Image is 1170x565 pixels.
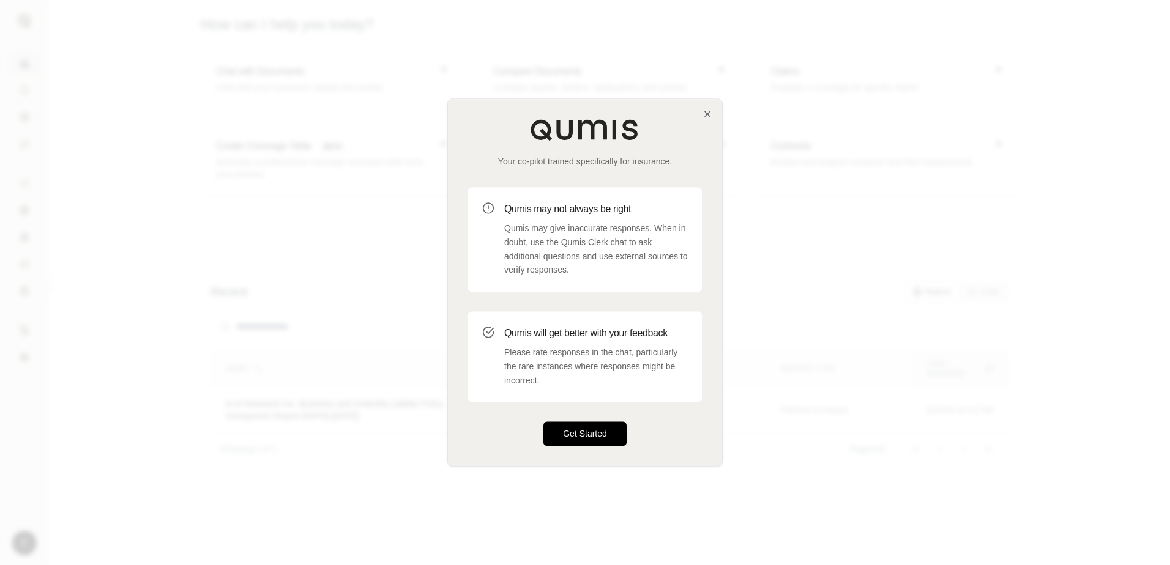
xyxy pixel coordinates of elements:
button: Get Started [543,422,627,446]
h3: Qumis will get better with your feedback [504,326,688,341]
p: Your co-pilot trained specifically for insurance. [468,155,702,168]
p: Please rate responses in the chat, particularly the rare instances where responses might be incor... [504,345,688,387]
img: Qumis Logo [530,119,640,141]
p: Qumis may give inaccurate responses. When in doubt, use the Qumis Clerk chat to ask additional qu... [504,221,688,277]
h3: Qumis may not always be right [504,202,688,216]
